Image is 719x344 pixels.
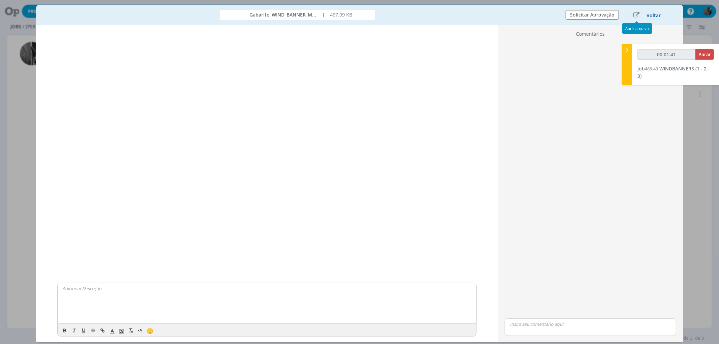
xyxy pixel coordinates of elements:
span: Parar [698,51,711,58]
button: Parar [695,49,714,60]
span: Cor de Fundo [117,326,126,335]
div: dialog [36,5,683,342]
div: Comentários [502,30,679,40]
div: Abrir arquivo [622,23,652,34]
a: Job488.43WINDBANNERS (1 - 2 - 3) [637,65,710,79]
span: Cor do Texto [108,326,117,335]
span: 🙂 [147,327,154,335]
span: WINDBANNERS (1 - 2 - 3) [637,65,710,79]
span: 488.43 [645,66,658,72]
button: 🙂 [145,326,155,335]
